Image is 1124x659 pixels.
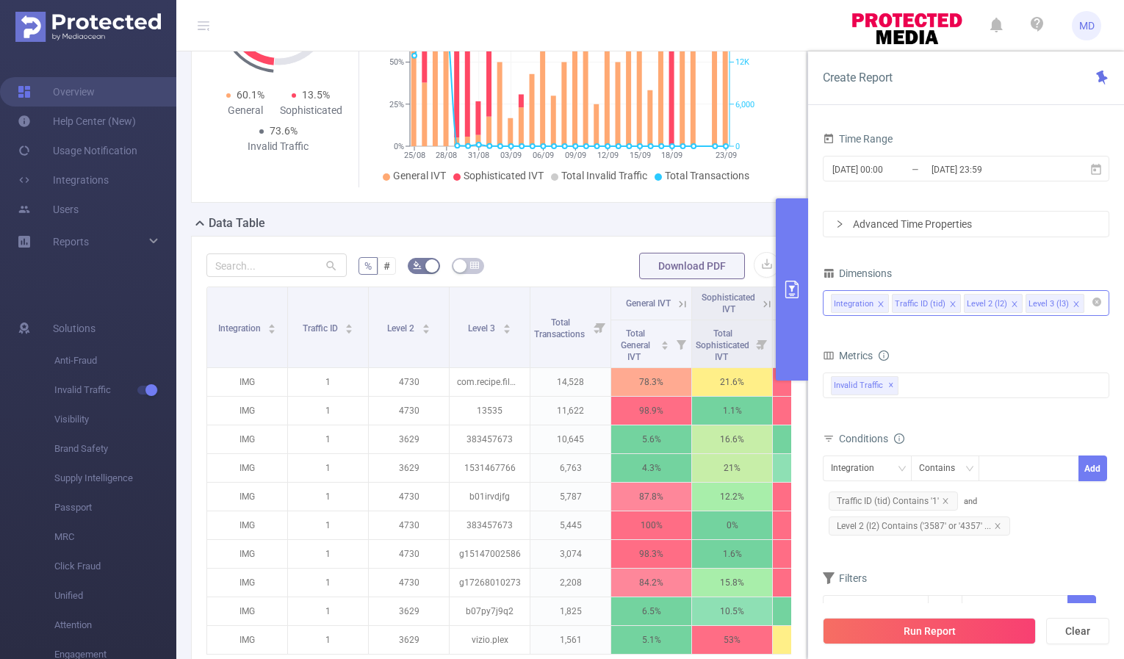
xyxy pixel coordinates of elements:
[18,136,137,165] a: Usage Notification
[207,569,287,597] p: IMG
[773,540,853,568] p: 99.9%
[665,170,749,181] span: Total Transactions
[53,236,89,248] span: Reports
[834,295,873,314] div: Integration
[206,253,347,277] input: Search...
[288,425,368,453] p: 1
[565,151,586,160] tspan: 09/09
[530,511,610,539] p: 5,445
[1028,295,1069,314] div: Level 3 (l3)
[661,151,682,160] tspan: 18/09
[288,454,368,482] p: 1
[15,12,161,42] img: Protected Media
[888,377,894,395] span: ✕
[773,454,853,482] p: 25.3%
[1011,300,1018,309] i: icon: close
[611,454,691,482] p: 4.3%
[611,483,691,511] p: 87.8%
[661,339,669,343] i: icon: caret-up
[735,142,740,151] tspan: 0
[53,314,96,343] span: Solutions
[829,516,1010,536] span: Level 2 (l2) Contains ('3587' or '4357' ...
[533,151,554,160] tspan: 06/09
[404,151,425,160] tspan: 25/08
[345,322,353,331] div: Sort
[450,454,530,482] p: 1531467766
[530,597,610,625] p: 1,825
[835,220,844,228] i: icon: right
[54,581,176,611] span: Unified
[716,151,737,160] tspan: 23/09
[369,454,449,482] p: 3629
[237,89,264,101] span: 60.1%
[18,165,109,195] a: Integrations
[207,454,287,482] p: IMG
[611,425,691,453] p: 5.6%
[942,497,949,505] i: icon: close
[207,597,287,625] p: IMG
[823,71,893,84] span: Create Report
[268,322,276,326] i: icon: caret-up
[450,483,530,511] p: b01irvdjfg
[692,569,772,597] p: 15.8%
[502,322,511,326] i: icon: caret-up
[752,320,772,367] i: Filter menu
[369,425,449,453] p: 3629
[288,597,368,625] p: 1
[829,491,958,511] span: Traffic ID (tid) Contains '1'
[502,322,511,331] div: Sort
[1046,618,1109,644] button: Clear
[369,397,449,425] p: 4730
[611,597,691,625] p: 6.5%
[626,298,671,309] span: General IVT
[54,611,176,640] span: Attention
[369,540,449,568] p: 4730
[773,425,853,453] p: 22.1%
[930,159,1049,179] input: End date
[1067,595,1096,621] button: Add
[621,328,650,362] span: Total General IVT
[877,300,885,309] i: icon: close
[364,260,372,272] span: %
[389,58,404,68] tspan: 50%
[18,107,136,136] a: Help Center (New)
[1079,11,1095,40] span: MD
[207,425,287,453] p: IMG
[692,483,772,511] p: 12.2%
[212,103,278,118] div: General
[288,569,368,597] p: 1
[692,540,772,568] p: 1.6%
[207,368,287,396] p: IMG
[369,569,449,597] p: 4730
[936,596,951,620] div: ≥
[288,540,368,568] p: 1
[773,483,853,511] p: 100%
[611,540,691,568] p: 98.3%
[831,294,889,313] li: Integration
[692,397,772,425] p: 1.1%
[18,77,95,107] a: Overview
[207,511,287,539] p: IMG
[450,397,530,425] p: 13535
[823,133,893,145] span: Time Range
[288,483,368,511] p: 1
[530,569,610,597] p: 2,208
[773,397,853,425] p: 100%
[530,626,610,654] p: 1,561
[267,322,276,331] div: Sort
[345,322,353,326] i: icon: caret-up
[207,397,287,425] p: IMG
[207,626,287,654] p: IMG
[895,295,945,314] div: Traffic ID (tid)
[773,626,853,654] p: 58.2%
[831,456,885,480] div: Integration
[894,433,904,444] i: icon: info-circle
[1073,300,1080,309] i: icon: close
[735,100,754,109] tspan: 6,000
[530,540,610,568] p: 3,074
[530,483,610,511] p: 5,787
[831,159,950,179] input: Start date
[773,511,853,539] p: 100%
[464,170,544,181] span: Sophisticated IVT
[1026,294,1084,313] li: Level 3 (l3)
